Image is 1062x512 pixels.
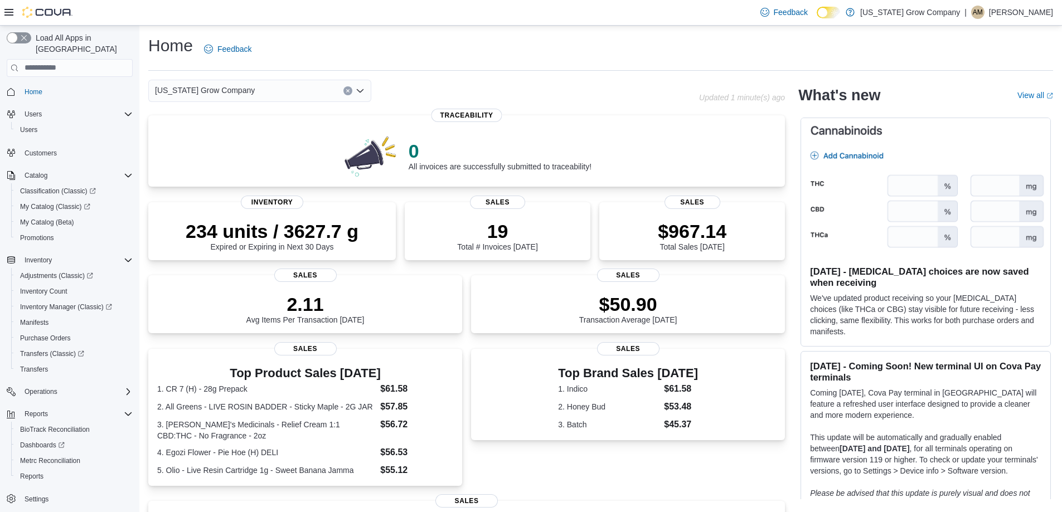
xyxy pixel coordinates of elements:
[699,93,785,102] p: Updated 1 minute(s) ago
[558,401,659,412] dt: 2. Honey Bud
[11,284,137,299] button: Inventory Count
[380,418,453,431] dd: $56.72
[20,287,67,296] span: Inventory Count
[16,285,133,298] span: Inventory Count
[20,85,47,99] a: Home
[435,494,498,508] span: Sales
[840,444,909,453] strong: [DATE] and [DATE]
[579,293,677,315] p: $50.90
[16,316,53,329] a: Manifests
[409,140,591,171] div: All invoices are successfully submitted to traceability!
[11,346,137,362] a: Transfers (Classic)
[342,133,400,178] img: 0
[20,334,71,343] span: Purchase Orders
[16,423,94,436] a: BioTrack Reconciliation
[774,7,808,18] span: Feedback
[20,493,53,506] a: Settings
[558,383,659,394] dt: 1. Indico
[16,316,133,329] span: Manifests
[11,122,137,138] button: Users
[20,187,96,196] span: Classification (Classic)
[20,365,48,374] span: Transfers
[11,230,137,246] button: Promotions
[20,349,84,358] span: Transfers (Classic)
[11,437,137,453] a: Dashboards
[241,196,303,209] span: Inventory
[20,318,49,327] span: Manifests
[20,385,62,398] button: Operations
[25,87,42,96] span: Home
[11,422,137,437] button: BioTrack Reconciliation
[457,220,537,242] p: 19
[11,299,137,315] a: Inventory Manager (Classic)
[157,465,376,476] dt: 5. Olio - Live Resin Cartridge 1g - Sweet Banana Jamma
[664,400,698,413] dd: $53.48
[20,108,133,121] span: Users
[457,220,537,251] div: Total # Invoices [DATE]
[16,363,52,376] a: Transfers
[16,231,59,245] a: Promotions
[2,144,137,160] button: Customers
[16,216,133,229] span: My Catalog (Beta)
[409,140,591,162] p: 0
[25,149,57,158] span: Customers
[16,216,79,229] a: My Catalog (Beta)
[2,252,137,268] button: Inventory
[810,292,1041,337] p: We've updated product receiving so your [MEDICAL_DATA] choices (like THCa or CBG) stay visible fo...
[11,183,137,199] a: Classification (Classic)
[16,470,48,483] a: Reports
[20,125,37,134] span: Users
[157,383,376,394] dt: 1. CR 7 (H) - 28g Prepack
[810,489,1030,509] em: Please be advised that this update is purely visual and does not impact payment functionality.
[16,200,133,213] span: My Catalog (Classic)
[579,293,677,324] div: Transaction Average [DATE]
[274,342,337,355] span: Sales
[16,285,72,298] a: Inventory Count
[658,220,726,251] div: Total Sales [DATE]
[16,200,95,213] a: My Catalog (Classic)
[20,169,133,182] span: Catalog
[973,6,983,19] span: AM
[11,469,137,484] button: Reports
[11,214,137,230] button: My Catalog (Beta)
[810,387,1041,421] p: Coming [DATE], Cova Pay terminal in [GEOGRAPHIC_DATA] will feature a refreshed user interface des...
[343,86,352,95] button: Clear input
[11,453,137,469] button: Metrc Reconciliation
[11,362,137,377] button: Transfers
[246,293,365,324] div: Avg Items Per Transaction [DATE]
[431,109,502,122] span: Traceability
[756,1,812,23] a: Feedback
[25,387,57,396] span: Operations
[16,331,75,345] a: Purchase Orders
[20,407,52,421] button: Reports
[16,423,133,436] span: BioTrack Reconciliation
[274,269,337,282] span: Sales
[25,495,49,504] span: Settings
[2,106,137,122] button: Users
[16,454,133,467] span: Metrc Reconciliation
[11,199,137,214] a: My Catalog (Classic)
[20,472,43,481] span: Reports
[20,218,74,227] span: My Catalog (Beta)
[20,303,112,311] span: Inventory Manager (Classic)
[20,385,133,398] span: Operations
[798,86,880,104] h2: What's new
[380,446,453,459] dd: $56.53
[665,196,720,209] span: Sales
[246,293,365,315] p: 2.11
[1046,92,1053,99] svg: External link
[20,85,133,99] span: Home
[2,406,137,422] button: Reports
[16,454,85,467] a: Metrc Reconciliation
[16,184,100,198] a: Classification (Classic)
[380,382,453,396] dd: $61.58
[20,233,54,242] span: Promotions
[148,35,193,57] h1: Home
[810,360,1041,383] h3: [DATE] - Coming Soon! New terminal UI on Cova Pay terminals
[25,171,47,180] span: Catalog
[20,407,133,421] span: Reports
[597,342,659,355] span: Sales
[186,220,358,251] div: Expired or Expiring in Next 30 Days
[20,108,46,121] button: Users
[16,269,98,282] a: Adjustments (Classic)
